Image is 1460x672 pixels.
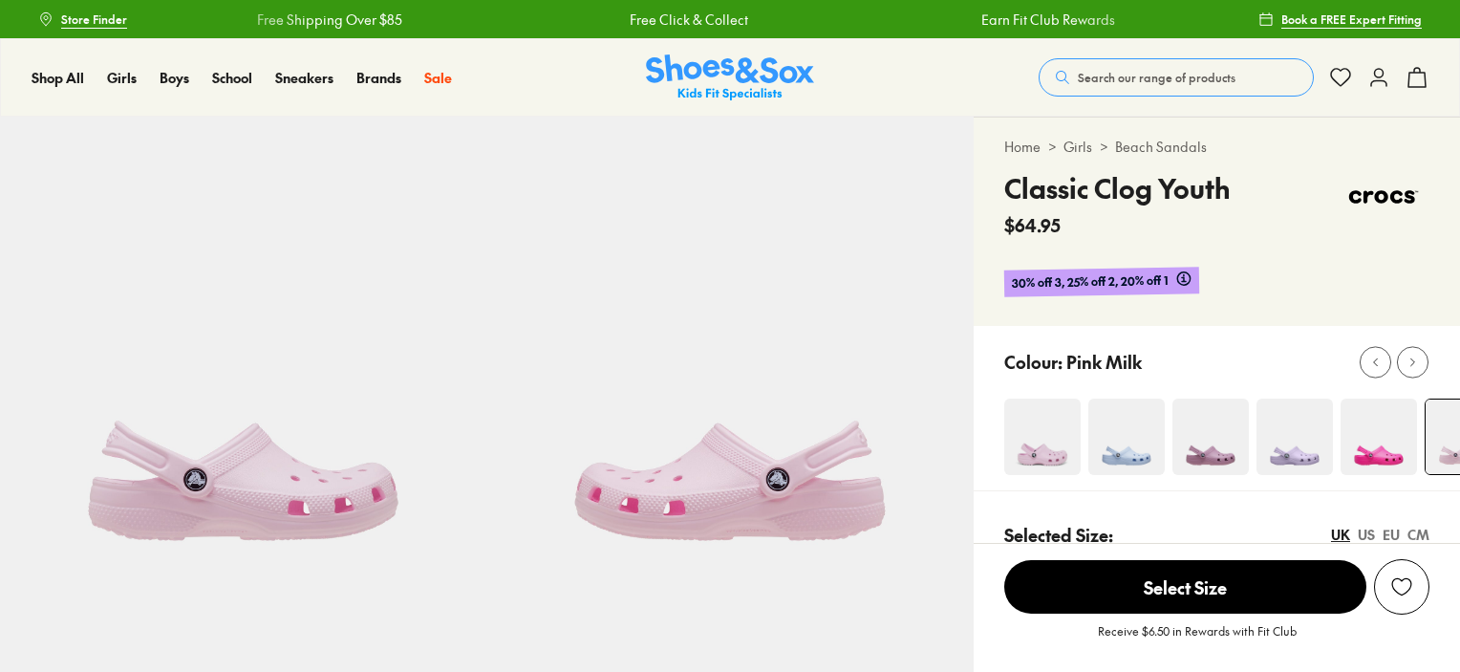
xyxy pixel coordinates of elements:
img: 4-464490_1 [1004,399,1081,475]
a: Earn Fit Club Rewards [980,10,1114,30]
button: Select Size [1004,559,1366,615]
a: Sale [424,68,452,88]
span: Sale [424,68,452,87]
span: Select Size [1004,560,1366,614]
a: Sneakers [275,68,333,88]
span: Store Finder [61,11,127,28]
span: $64.95 [1004,212,1061,238]
img: 4-538788_1 [1172,399,1249,475]
img: 5-553270_1 [486,117,973,603]
p: Selected Size: [1004,522,1113,548]
img: 4-495048_1 [1256,399,1333,475]
div: > > [1004,137,1429,157]
a: Shoes & Sox [646,54,814,101]
span: Boys [160,68,189,87]
span: Sneakers [275,68,333,87]
button: Search our range of products [1039,58,1314,97]
img: 4-502830_1 [1341,399,1417,475]
a: Free Click & Collect [629,10,747,30]
a: Shop All [32,68,84,88]
p: Pink Milk [1066,349,1142,375]
img: 4-527493_1 [1088,399,1165,475]
a: Home [1004,137,1041,157]
p: Receive $6.50 in Rewards with Fit Club [1098,622,1297,657]
button: Add to Wishlist [1374,559,1429,615]
div: UK [1331,525,1350,545]
a: Free Shipping Over $85 [256,10,401,30]
h4: Classic Clog Youth [1004,168,1231,208]
div: CM [1407,525,1429,545]
span: Search our range of products [1078,69,1235,86]
a: Brands [356,68,401,88]
span: Book a FREE Expert Fitting [1281,11,1422,28]
span: Brands [356,68,401,87]
a: School [212,68,252,88]
div: US [1358,525,1375,545]
span: Shop All [32,68,84,87]
a: Beach Sandals [1115,137,1207,157]
p: Colour: [1004,349,1063,375]
a: Girls [107,68,137,88]
a: Girls [1063,137,1092,157]
img: SNS_Logo_Responsive.svg [646,54,814,101]
span: Girls [107,68,137,87]
div: EU [1383,525,1400,545]
span: 30% off 3, 25% off 2, 20% off 1 [1011,271,1168,293]
img: Vendor logo [1338,168,1429,226]
span: School [212,68,252,87]
a: Book a FREE Expert Fitting [1258,2,1422,36]
a: Store Finder [38,2,127,36]
a: Boys [160,68,189,88]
